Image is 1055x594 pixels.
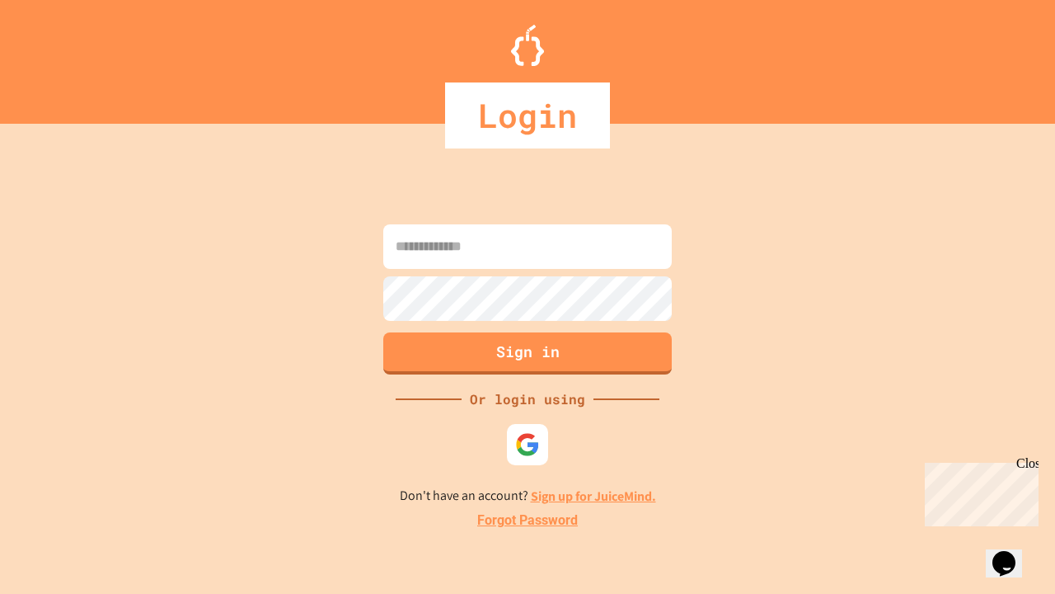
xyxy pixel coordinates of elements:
div: Login [445,82,610,148]
div: Or login using [462,389,593,409]
iframe: chat widget [918,456,1039,526]
button: Sign in [383,332,672,375]
img: google-icon.svg [515,432,540,457]
a: Forgot Password [477,511,578,530]
a: Sign up for JuiceMind. [531,488,656,505]
iframe: chat widget [986,528,1039,577]
img: Logo.svg [511,25,544,66]
p: Don't have an account? [400,486,656,507]
div: Chat with us now!Close [7,7,114,105]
